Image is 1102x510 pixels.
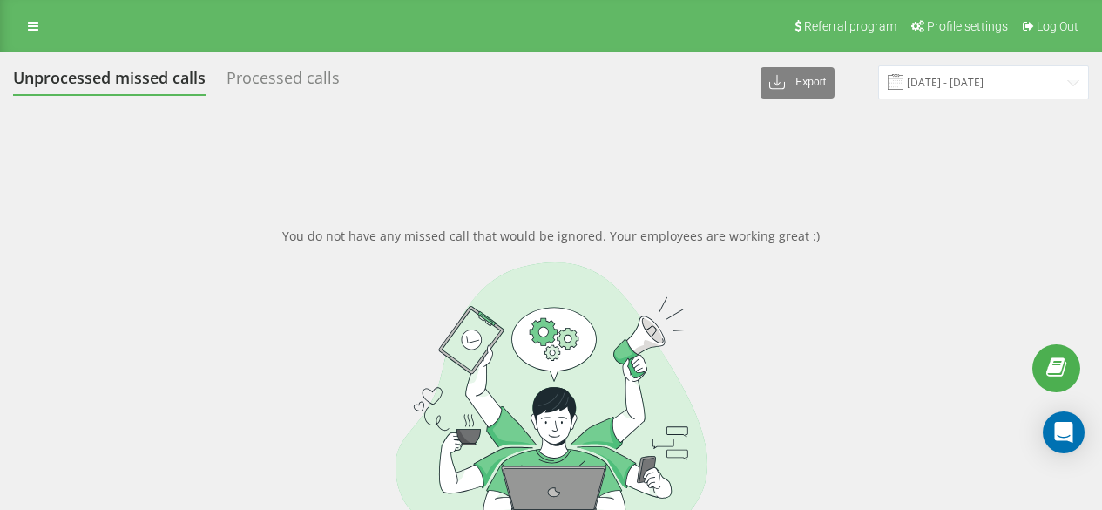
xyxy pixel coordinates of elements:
div: Processed calls [226,69,340,96]
span: Log Out [1037,19,1078,33]
div: Unprocessed missed calls [13,69,206,96]
div: Open Intercom Messenger [1043,411,1085,453]
span: Referral program [804,19,896,33]
button: Export [761,67,835,99]
span: Profile settings [927,19,1008,33]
